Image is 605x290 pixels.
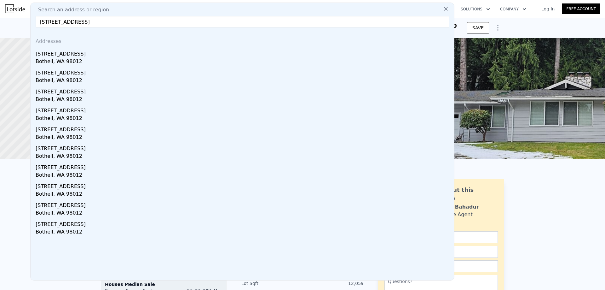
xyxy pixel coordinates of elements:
div: [STREET_ADDRESS] [36,180,452,190]
div: Lot Sqft [241,280,302,287]
img: Lotside [5,4,25,13]
div: [STREET_ADDRESS] [36,86,452,96]
div: [STREET_ADDRESS] [36,104,452,115]
button: Solutions [456,3,495,15]
a: Free Account [562,3,600,14]
button: SAVE [467,22,489,33]
div: Bothell, WA 98012 [36,209,452,218]
div: Siddhant Bahadur [428,203,479,211]
div: [STREET_ADDRESS] [36,142,452,152]
div: Bothell, WA 98012 [36,171,452,180]
a: Log In [534,6,562,12]
div: Bothell, WA 98012 [36,77,452,86]
button: Show Options [492,21,504,34]
div: [STREET_ADDRESS] [36,67,452,77]
div: Bothell, WA 98012 [36,115,452,123]
div: Addresses [33,33,452,48]
span: Search an address or region [33,6,109,14]
div: [STREET_ADDRESS] [36,161,452,171]
div: [STREET_ADDRESS] [36,199,452,209]
div: [STREET_ADDRESS] [36,123,452,133]
div: Bothell, WA 98012 [36,228,452,237]
div: Bothell, WA 98012 [36,190,452,199]
div: Ask about this property [428,186,498,203]
input: Enter an address, city, region, neighborhood or zip code [36,16,449,27]
div: Bothell, WA 98012 [36,96,452,104]
div: Bothell, WA 98012 [36,58,452,67]
div: 12,059 [302,280,364,287]
div: Bothell, WA 98012 [36,152,452,161]
button: Company [495,3,531,15]
div: [STREET_ADDRESS] [36,218,452,228]
div: Houses Median Sale [105,281,223,287]
div: Bothell, WA 98012 [36,133,452,142]
div: [STREET_ADDRESS] [36,48,452,58]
